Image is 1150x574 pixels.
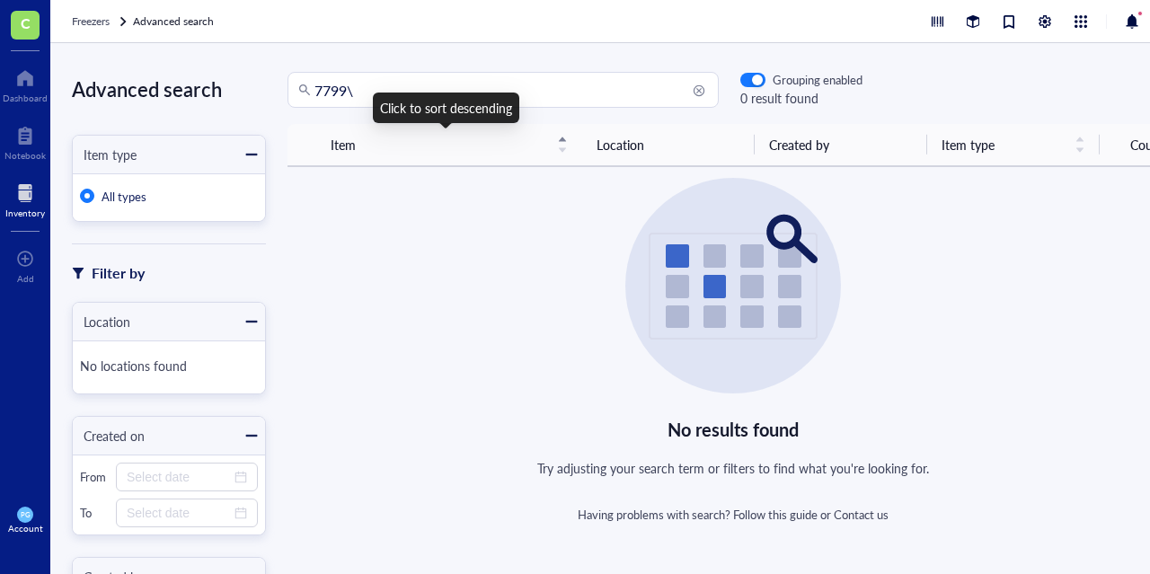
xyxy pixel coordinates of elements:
[927,124,1100,166] th: Item type
[80,349,258,386] div: No locations found
[80,505,109,521] div: To
[4,150,46,161] div: Notebook
[773,72,862,88] div: Grouping enabled
[17,273,34,284] div: Add
[72,72,266,106] div: Advanced search
[8,523,43,534] div: Account
[4,121,46,161] a: Notebook
[72,13,110,29] span: Freezers
[733,506,818,523] a: Follow this guide
[21,12,31,34] span: C
[537,458,929,478] div: Try adjusting your search term or filters to find what you're looking for.
[73,312,130,331] div: Location
[582,124,755,166] th: Location
[373,93,519,123] div: Click to sort descending
[3,93,48,103] div: Dashboard
[740,88,862,108] div: 0 result found
[127,467,231,487] input: Select date
[755,124,927,166] th: Created by
[625,178,841,393] img: Empty state
[80,469,109,485] div: From
[942,135,1064,155] span: Item type
[92,261,145,285] div: Filter by
[133,13,217,31] a: Advanced search
[578,507,889,523] div: Having problems with search? or
[668,415,800,444] div: No results found
[5,208,45,218] div: Inventory
[21,510,30,518] span: PG
[316,124,582,166] th: Item
[834,506,889,523] a: Contact us
[73,145,137,164] div: Item type
[73,426,145,446] div: Created on
[72,13,129,31] a: Freezers
[331,135,546,155] span: Item
[127,503,231,523] input: Select date
[3,64,48,103] a: Dashboard
[5,179,45,218] a: Inventory
[102,188,146,205] span: All types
